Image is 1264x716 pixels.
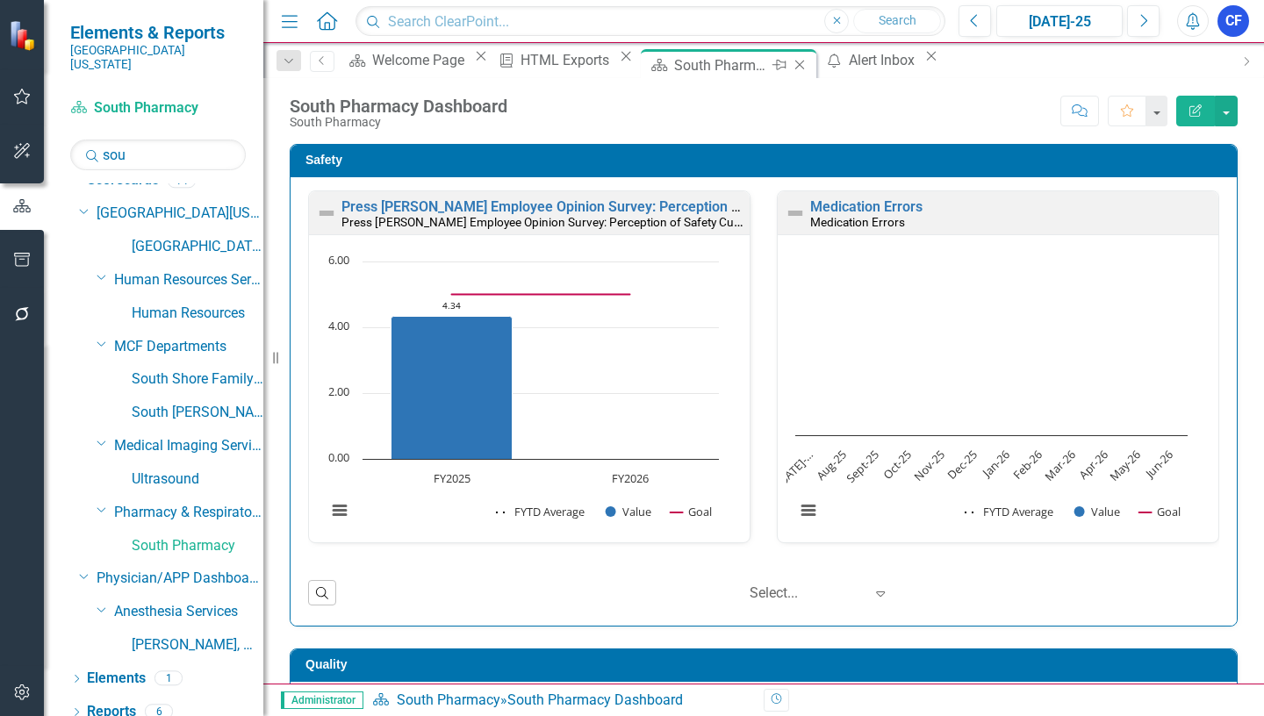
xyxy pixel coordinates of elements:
text: May-26 [1106,447,1144,484]
span: Search [879,13,916,27]
img: ClearPoint Strategy [9,19,39,50]
div: HTML Exports [521,49,614,71]
a: HTML Exports [492,49,614,71]
div: Double-Click to Edit [308,190,750,543]
a: Medical Imaging Services [114,436,263,456]
g: Value, series 2 of 3. Bar series with 2 bars. [391,261,631,460]
button: View chart menu, Chart [796,498,821,523]
text: 6.00 [328,252,349,268]
a: South Shore Family Practice [132,369,263,390]
text: Sept-25 [843,447,882,486]
div: Chart. Highcharts interactive chart. [786,253,1210,538]
button: Search [853,9,941,33]
text: Aug-25 [813,447,850,483]
svg: Interactive chart [786,253,1196,538]
a: South [PERSON_NAME] Family Practice [132,403,263,423]
h3: Quality [305,658,1228,671]
a: Human Resources Services [114,270,263,290]
a: Press [PERSON_NAME] Employee Opinion Survey: Perception of Safety Culture [341,198,838,215]
text: FY2026 [612,470,649,486]
button: Show Goal [671,504,712,519]
button: View chart menu, Chart [327,498,352,523]
text: Jun-26 [1141,447,1176,482]
div: Welcome Page [372,49,470,71]
text: Feb-26 [1009,447,1045,483]
span: Elements & Reports [70,22,246,43]
g: FYTD Average, series 1 of 3. Line with 2 data points. [449,312,456,319]
input: Search ClearPoint... [355,6,945,37]
a: Alert Inbox [820,49,920,71]
a: South Pharmacy [132,536,263,556]
img: Not Defined [316,203,337,224]
text: FY2025 [434,470,470,486]
small: Press [PERSON_NAME] Employee Opinion Survey: Perception of Safety Culture [341,213,758,230]
div: » [372,691,750,711]
a: South Pharmacy [397,691,500,708]
div: South Pharmacy Dashboard [507,691,683,708]
button: Show Value [606,504,651,519]
div: South Pharmacy [290,116,507,129]
a: [PERSON_NAME], MD [132,635,263,655]
h3: Safety [305,154,1228,167]
div: 14 [168,173,196,188]
button: [DATE]-25 [996,5,1123,37]
text: Dec-25 [944,447,980,483]
a: Pharmacy & Respiratory [114,503,263,523]
a: South Pharmacy [70,98,246,118]
a: [GEOGRAPHIC_DATA][US_STATE] [97,204,263,224]
div: Alert Inbox [849,49,920,71]
text: [DATE]-… [772,447,816,490]
button: Show Goal [1139,504,1181,519]
g: Goal, series 3 of 3. Line with 2 data points. [449,290,634,297]
path: FY2025, 4.34. Value. [391,316,513,459]
input: Search Below... [70,140,246,170]
text: Apr-26 [1075,447,1110,482]
text: 2.00 [328,383,349,399]
div: Double-Click to Edit [777,190,1219,543]
a: Ultrasound [132,469,263,490]
text: Oct-25 [880,447,915,482]
a: MCF Departments [114,337,263,357]
a: Physician/APP Dashboards [97,569,263,589]
a: Medication Errors [810,198,923,215]
a: Elements [87,669,146,689]
a: Welcome Page [343,49,470,71]
a: Anesthesia Services [114,602,263,622]
text: Nov-25 [910,447,947,483]
a: Human Resources [132,304,263,324]
button: CF [1217,5,1249,37]
img: Not Defined [785,203,806,224]
small: Medication Errors [810,215,905,229]
svg: Interactive chart [318,253,728,538]
text: Mar-26 [1041,447,1078,483]
small: [GEOGRAPHIC_DATA][US_STATE] [70,43,246,72]
div: 1 [154,671,183,686]
button: Show FYTD Average [965,504,1055,519]
text: Jan-26 [978,447,1013,482]
button: Show FYTD Average [496,504,586,519]
div: South Pharmacy Dashboard [290,97,507,116]
span: Administrator [281,691,363,709]
text: 0.00 [328,449,349,465]
div: [DATE]-25 [1002,11,1117,32]
div: Chart. Highcharts interactive chart. [318,253,741,538]
button: Show Value [1074,504,1120,519]
text: 4.00 [328,318,349,333]
text: 4.34 [442,299,461,311]
div: South Pharmacy Dashboard [674,54,768,76]
a: [GEOGRAPHIC_DATA] [132,237,263,257]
